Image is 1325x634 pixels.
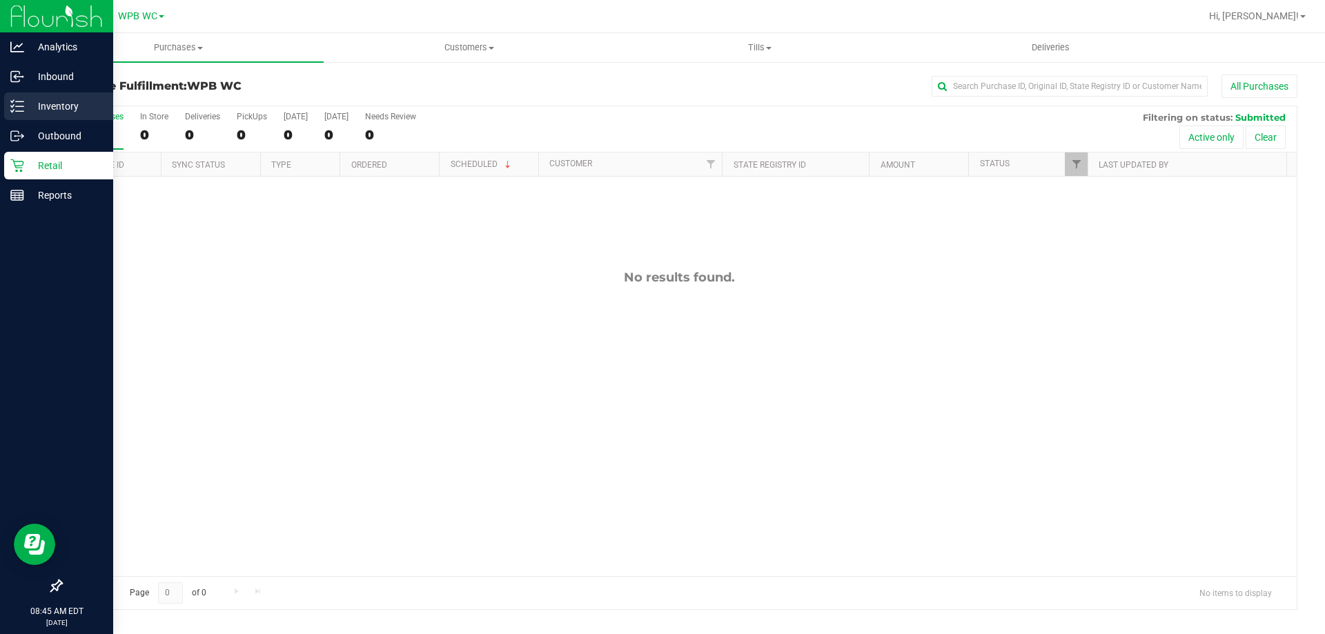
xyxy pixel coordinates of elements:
[237,127,267,143] div: 0
[881,160,915,170] a: Amount
[351,160,387,170] a: Ordered
[324,41,614,54] span: Customers
[10,99,24,113] inline-svg: Inventory
[549,159,592,168] a: Customer
[185,127,220,143] div: 0
[1221,75,1297,98] button: All Purchases
[185,112,220,121] div: Deliveries
[734,160,806,170] a: State Registry ID
[1235,112,1286,123] span: Submitted
[1013,41,1088,54] span: Deliveries
[324,112,349,121] div: [DATE]
[932,76,1208,97] input: Search Purchase ID, Original ID, State Registry ID or Customer Name...
[271,160,291,170] a: Type
[10,40,24,54] inline-svg: Analytics
[284,112,308,121] div: [DATE]
[1099,160,1168,170] a: Last Updated By
[24,157,107,174] p: Retail
[237,112,267,121] div: PickUps
[1143,112,1233,123] span: Filtering on status:
[10,159,24,172] inline-svg: Retail
[1179,126,1244,149] button: Active only
[14,524,55,565] iframe: Resource center
[451,159,513,169] a: Scheduled
[10,188,24,202] inline-svg: Reports
[33,41,324,54] span: Purchases
[980,159,1010,168] a: Status
[24,98,107,115] p: Inventory
[1246,126,1286,149] button: Clear
[33,33,324,62] a: Purchases
[324,127,349,143] div: 0
[324,33,614,62] a: Customers
[6,605,107,617] p: 08:45 AM EDT
[699,152,722,176] a: Filter
[1065,152,1088,176] a: Filter
[24,128,107,144] p: Outbound
[365,127,416,143] div: 0
[24,187,107,204] p: Reports
[614,33,905,62] a: Tills
[140,112,168,121] div: In Store
[10,129,24,143] inline-svg: Outbound
[118,582,217,604] span: Page of 0
[24,68,107,85] p: Inbound
[1209,10,1299,21] span: Hi, [PERSON_NAME]!
[6,617,107,628] p: [DATE]
[365,112,416,121] div: Needs Review
[187,79,242,92] span: WPB WC
[615,41,904,54] span: Tills
[24,39,107,55] p: Analytics
[172,160,225,170] a: Sync Status
[284,127,308,143] div: 0
[61,270,1297,285] div: No results found.
[61,80,473,92] h3: Purchase Fulfillment:
[1188,582,1283,603] span: No items to display
[118,10,157,22] span: WPB WC
[10,70,24,83] inline-svg: Inbound
[140,127,168,143] div: 0
[905,33,1196,62] a: Deliveries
